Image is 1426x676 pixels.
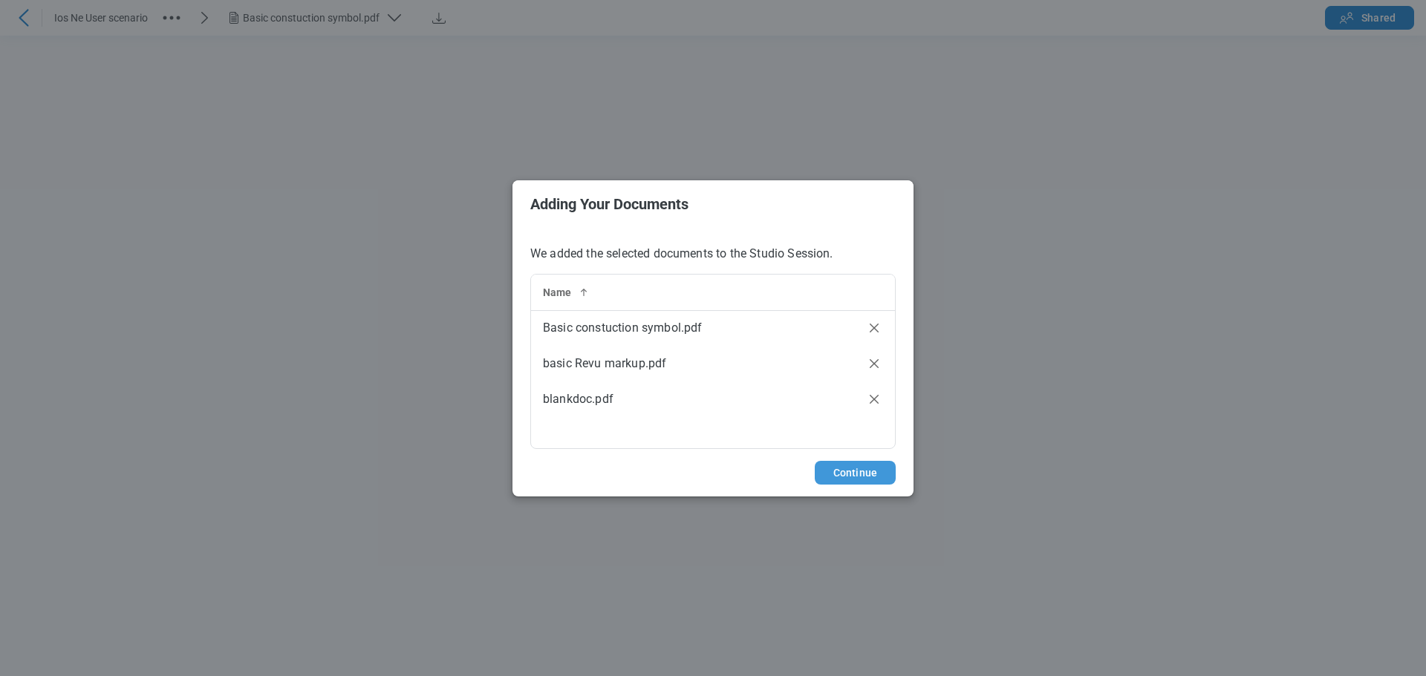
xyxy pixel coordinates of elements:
[512,228,914,449] div: We added the selected documents to the Studio Session.
[543,390,841,408] div: blankdoc.pdf
[543,285,841,300] div: Name
[865,319,883,337] button: Remove
[543,319,841,337] div: Basic constuction symbol.pdf
[531,275,895,417] table: bb-data-table
[543,355,841,373] div: basic Revu markup.pdf
[865,390,883,408] button: Remove
[815,461,896,485] button: Continue
[530,196,896,212] h2: Adding Your Documents
[865,355,883,373] button: Remove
